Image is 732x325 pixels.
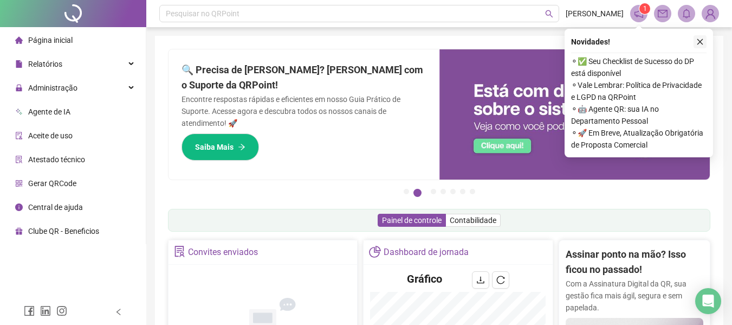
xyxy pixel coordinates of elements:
h4: Gráfico [407,271,442,286]
span: ⚬ 🤖 Agente QR: sua IA no Departamento Pessoal [571,103,707,127]
div: Convites enviados [188,243,258,262]
span: info-circle [15,203,23,211]
span: notification [634,9,644,18]
button: 6 [460,189,465,194]
span: instagram [56,305,67,316]
span: ⚬ ✅ Seu Checklist de Sucesso do DP está disponível [571,55,707,79]
span: reload [496,276,505,284]
img: 72414 [702,5,718,22]
button: Saiba Mais [182,133,259,161]
button: 4 [441,189,446,194]
span: search [545,10,553,18]
span: mail [658,9,668,18]
button: 3 [431,189,436,194]
span: Saiba Mais [195,141,234,153]
span: bell [682,9,691,18]
span: ⚬ 🚀 Em Breve, Atualização Obrigatória de Proposta Comercial [571,127,707,151]
span: Administração [28,84,77,92]
span: solution [15,156,23,163]
span: Contabilidade [450,216,496,225]
span: Gerar QRCode [28,179,76,188]
span: Central de ajuda [28,203,83,212]
button: 7 [470,189,475,194]
h2: Assinar ponto na mão? Isso ficou no passado! [566,247,703,278]
span: Atestado técnico [28,155,85,164]
span: home [15,36,23,44]
span: Página inicial [28,36,73,44]
div: Open Intercom Messenger [695,288,721,314]
span: pie-chart [369,246,380,257]
span: Aceite de uso [28,131,73,140]
p: Com a Assinatura Digital da QR, sua gestão fica mais ágil, segura e sem papelada. [566,278,703,314]
span: 1 [643,5,647,12]
span: ⚬ Vale Lembrar: Política de Privacidade e LGPD na QRPoint [571,79,707,103]
span: facebook [24,305,35,316]
span: close [696,38,704,46]
span: Clube QR - Beneficios [28,227,99,235]
span: audit [15,132,23,139]
sup: 1 [639,3,650,14]
button: 2 [413,189,422,197]
img: banner%2F0cf4e1f0-cb71-40ef-aa93-44bd3d4ee559.png [439,49,710,180]
h2: 🔍 Precisa de [PERSON_NAME]? [PERSON_NAME] com o Suporte da QRPoint! [182,62,426,93]
span: gift [15,227,23,235]
span: Novidades ! [571,36,610,48]
p: Encontre respostas rápidas e eficientes em nosso Guia Prático de Suporte. Acesse agora e descubra... [182,93,426,129]
span: Painel de controle [382,216,442,225]
span: left [115,308,122,316]
div: Dashboard de jornada [384,243,469,262]
button: 1 [404,189,409,194]
span: arrow-right [238,143,245,151]
span: qrcode [15,180,23,187]
span: [PERSON_NAME] [566,8,624,20]
span: Relatórios [28,60,62,68]
span: linkedin [40,305,51,316]
span: file [15,60,23,68]
span: download [476,276,485,284]
span: Agente de IA [28,107,70,116]
button: 5 [450,189,456,194]
span: solution [174,246,185,257]
span: lock [15,84,23,92]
